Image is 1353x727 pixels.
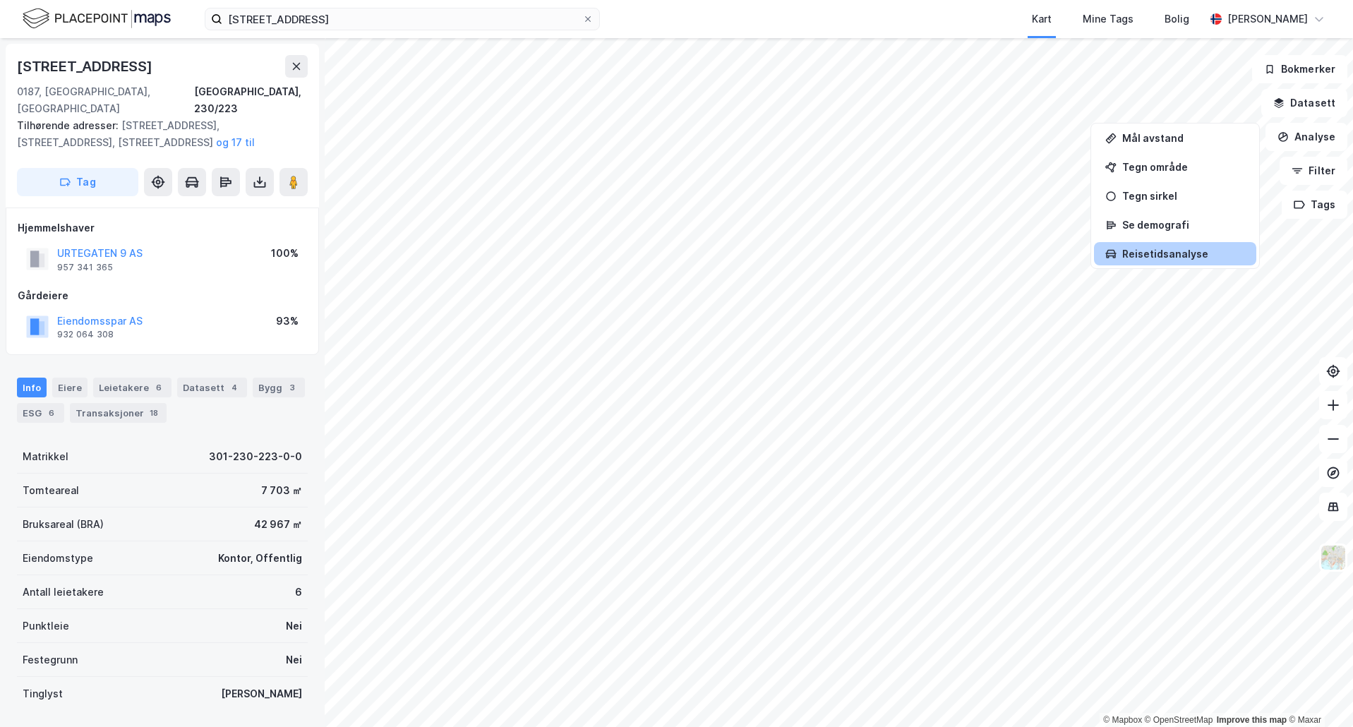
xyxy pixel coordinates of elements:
[18,220,307,236] div: Hjemmelshaver
[1252,55,1347,83] button: Bokmerker
[1320,544,1347,571] img: Z
[70,403,167,423] div: Transaksjoner
[18,287,307,304] div: Gårdeiere
[23,448,68,465] div: Matrikkel
[57,262,113,273] div: 957 341 365
[295,584,302,601] div: 6
[1282,191,1347,219] button: Tags
[1165,11,1189,28] div: Bolig
[17,117,296,151] div: [STREET_ADDRESS], [STREET_ADDRESS], [STREET_ADDRESS]
[17,55,155,78] div: [STREET_ADDRESS]
[1122,219,1245,231] div: Se demografi
[1217,715,1287,725] a: Improve this map
[17,83,194,117] div: 0187, [GEOGRAPHIC_DATA], [GEOGRAPHIC_DATA]
[227,380,241,395] div: 4
[1227,11,1308,28] div: [PERSON_NAME]
[1103,715,1142,725] a: Mapbox
[286,651,302,668] div: Nei
[286,618,302,635] div: Nei
[1122,248,1245,260] div: Reisetidsanalyse
[23,651,78,668] div: Festegrunn
[52,378,88,397] div: Eiere
[1032,11,1052,28] div: Kart
[271,245,299,262] div: 100%
[221,685,302,702] div: [PERSON_NAME]
[1261,89,1347,117] button: Datasett
[222,8,582,30] input: Søk på adresse, matrikkel, gårdeiere, leietakere eller personer
[23,516,104,533] div: Bruksareal (BRA)
[17,168,138,196] button: Tag
[1122,190,1245,202] div: Tegn sirkel
[17,403,64,423] div: ESG
[1282,659,1353,727] iframe: Chat Widget
[17,378,47,397] div: Info
[23,618,69,635] div: Punktleie
[23,482,79,499] div: Tomteareal
[285,380,299,395] div: 3
[23,584,104,601] div: Antall leietakere
[23,685,63,702] div: Tinglyst
[147,406,161,420] div: 18
[1145,715,1213,725] a: OpenStreetMap
[23,6,171,31] img: logo.f888ab2527a4732fd821a326f86c7f29.svg
[177,378,247,397] div: Datasett
[218,550,302,567] div: Kontor, Offentlig
[1122,161,1245,173] div: Tegn område
[57,329,114,340] div: 932 064 308
[253,378,305,397] div: Bygg
[1280,157,1347,185] button: Filter
[23,550,93,567] div: Eiendomstype
[17,119,121,131] span: Tilhørende adresser:
[1083,11,1133,28] div: Mine Tags
[254,516,302,533] div: 42 967 ㎡
[152,380,166,395] div: 6
[1122,132,1245,144] div: Mål avstand
[209,448,302,465] div: 301-230-223-0-0
[261,482,302,499] div: 7 703 ㎡
[1265,123,1347,151] button: Analyse
[93,378,172,397] div: Leietakere
[276,313,299,330] div: 93%
[194,83,308,117] div: [GEOGRAPHIC_DATA], 230/223
[44,406,59,420] div: 6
